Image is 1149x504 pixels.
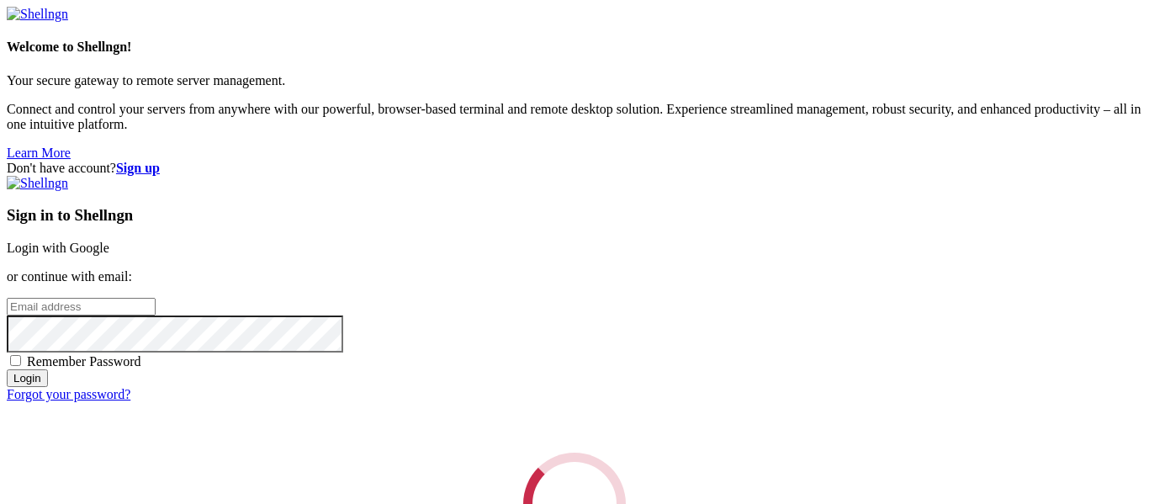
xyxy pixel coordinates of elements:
h4: Welcome to Shellngn! [7,40,1142,55]
a: Login with Google [7,241,109,255]
img: Shellngn [7,176,68,191]
a: Learn More [7,146,71,160]
a: Forgot your password? [7,387,130,401]
div: Don't have account? [7,161,1142,176]
input: Remember Password [10,355,21,366]
a: Sign up [116,161,160,175]
span: Remember Password [27,354,141,369]
p: Connect and control your servers from anywhere with our powerful, browser-based terminal and remo... [7,102,1142,132]
input: Email address [7,298,156,316]
p: Your secure gateway to remote server management. [7,73,1142,88]
input: Login [7,369,48,387]
h3: Sign in to Shellngn [7,206,1142,225]
p: or continue with email: [7,269,1142,284]
img: Shellngn [7,7,68,22]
